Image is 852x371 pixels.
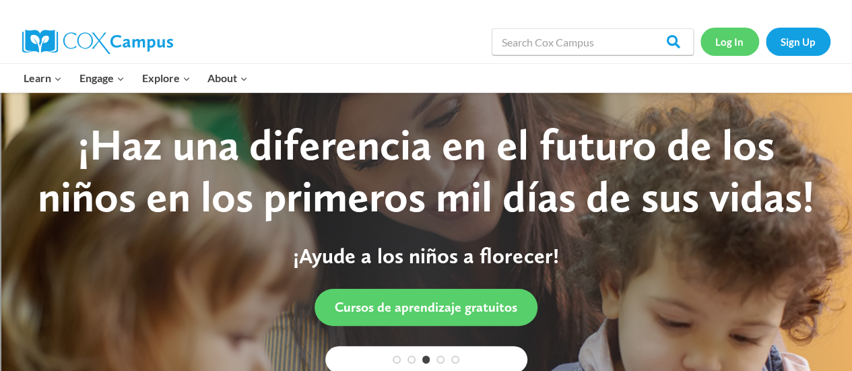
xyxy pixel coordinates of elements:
img: Cox Campus [22,30,173,54]
button: Child menu of Engage [71,64,133,92]
div: Move To ... [5,30,847,42]
nav: Primary Navigation [15,64,257,92]
input: Search Cox Campus [492,28,694,55]
div: Sort A > Z [5,5,847,18]
a: Log In [700,28,759,55]
button: Child menu of Explore [133,64,199,92]
div: Rename [5,78,847,90]
div: Sort New > Old [5,18,847,30]
nav: Secondary Navigation [700,28,830,55]
div: Delete [5,42,847,54]
div: Move To ... [5,90,847,102]
div: Sign out [5,66,847,78]
button: Child menu of About [199,64,257,92]
div: Options [5,54,847,66]
a: Sign Up [766,28,830,55]
button: Child menu of Learn [15,64,71,92]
